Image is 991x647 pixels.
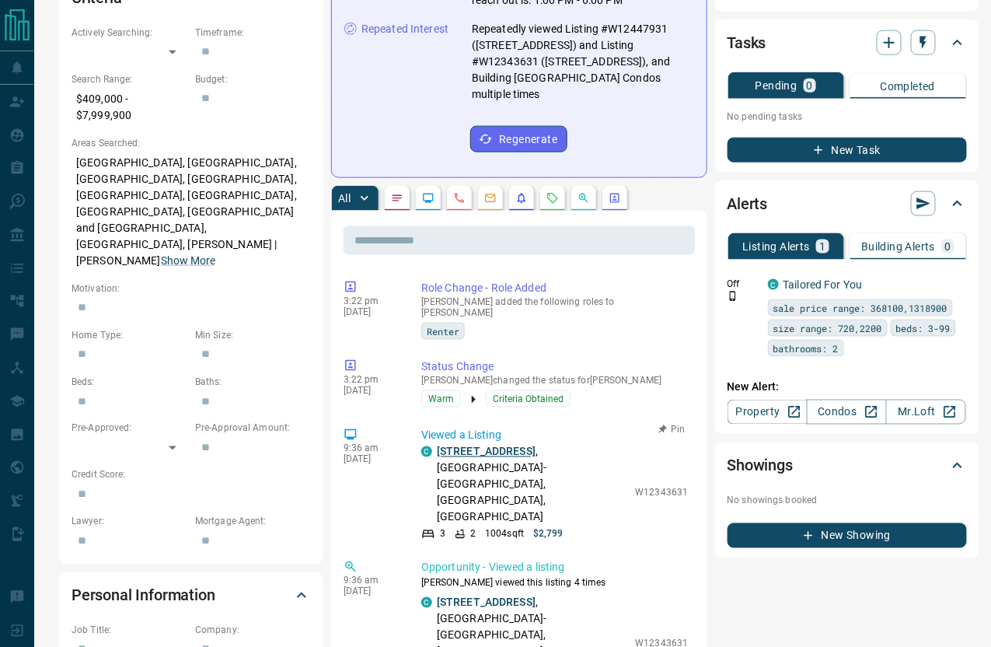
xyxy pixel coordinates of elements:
[421,375,689,386] p: [PERSON_NAME] changed the status for [PERSON_NAME]
[728,105,967,128] p: No pending tasks
[440,527,445,541] p: 3
[344,454,398,465] p: [DATE]
[437,444,627,526] p: , [GEOGRAPHIC_DATA]-[GEOGRAPHIC_DATA], [GEOGRAPHIC_DATA], [GEOGRAPHIC_DATA]
[421,597,432,608] div: condos.ca
[533,527,564,541] p: $2,799
[437,446,536,458] a: [STREET_ADDRESS]
[484,192,497,205] svg: Emails
[344,385,398,396] p: [DATE]
[72,150,311,274] p: [GEOGRAPHIC_DATA], [GEOGRAPHIC_DATA], [GEOGRAPHIC_DATA], [GEOGRAPHIC_DATA], [GEOGRAPHIC_DATA], [G...
[728,185,967,222] div: Alerts
[421,446,432,457] div: condos.ca
[650,423,695,437] button: Pin
[195,421,311,435] p: Pre-Approval Amount:
[195,375,311,389] p: Baths:
[546,192,559,205] svg: Requests
[807,400,887,425] a: Condos
[755,80,797,91] p: Pending
[421,358,689,375] p: Status Change
[493,391,564,407] span: Criteria Obtained
[773,300,947,316] span: sale price range: 368100,1318900
[338,193,351,204] p: All
[72,86,187,128] p: $409,000 - $7,999,900
[344,306,398,317] p: [DATE]
[72,577,311,614] div: Personal Information
[807,80,813,91] p: 0
[195,624,311,638] p: Company:
[728,191,768,216] h2: Alerts
[896,320,951,336] span: beds: 3-99
[72,328,187,342] p: Home Type:
[72,72,187,86] p: Search Range:
[344,575,398,586] p: 9:36 am
[453,192,466,205] svg: Calls
[470,527,476,541] p: 2
[195,328,311,342] p: Min Size:
[728,291,738,302] svg: Push Notification Only
[728,494,967,508] p: No showings booked
[470,126,567,152] button: Regenerate
[728,138,967,163] button: New Task
[195,72,311,86] p: Budget:
[344,586,398,597] p: [DATE]
[195,26,311,40] p: Timeframe:
[728,24,967,61] div: Tasks
[861,241,935,252] p: Building Alerts
[72,515,187,529] p: Lawyer:
[886,400,966,425] a: Mr.Loft
[728,379,967,395] p: New Alert:
[609,192,621,205] svg: Agent Actions
[819,241,825,252] p: 1
[391,192,403,205] svg: Notes
[72,26,187,40] p: Actively Searching:
[72,583,215,608] h2: Personal Information
[421,576,689,590] p: [PERSON_NAME] viewed this listing 4 times
[728,453,794,478] h2: Showings
[728,447,967,484] div: Showings
[422,192,434,205] svg: Lead Browsing Activity
[485,527,524,541] p: 1004 sqft
[361,21,448,37] p: Repeated Interest
[427,323,459,339] span: Renter
[783,278,863,291] a: Tailored For You
[768,279,779,290] div: condos.ca
[195,515,311,529] p: Mortgage Agent:
[72,468,311,482] p: Credit Score:
[472,21,694,103] p: Repeatedly viewed Listing #W12447931 ([STREET_ADDRESS]) and Listing #W12343631 ([STREET_ADDRESS])...
[421,296,689,318] p: [PERSON_NAME] added the following roles to [PERSON_NAME]
[773,341,839,356] span: bathrooms: 2
[161,253,215,269] button: Show More
[344,443,398,454] p: 9:36 am
[72,624,187,638] p: Job Title:
[72,421,187,435] p: Pre-Approved:
[773,320,882,336] span: size range: 720,2200
[728,523,967,548] button: New Showing
[72,136,311,150] p: Areas Searched:
[728,277,759,291] p: Off
[72,375,187,389] p: Beds:
[515,192,528,205] svg: Listing Alerts
[344,296,398,306] p: 3:22 pm
[421,560,689,576] p: Opportunity - Viewed a listing
[578,192,590,205] svg: Opportunities
[635,486,688,500] p: W12343631
[344,374,398,385] p: 3:22 pm
[881,81,936,92] p: Completed
[421,280,689,296] p: Role Change - Role Added
[421,428,689,444] p: Viewed a Listing
[437,596,536,609] a: [STREET_ADDRESS]
[944,241,951,252] p: 0
[742,241,810,252] p: Listing Alerts
[72,282,311,296] p: Motivation:
[428,391,454,407] span: Warm
[728,30,766,55] h2: Tasks
[728,400,808,425] a: Property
